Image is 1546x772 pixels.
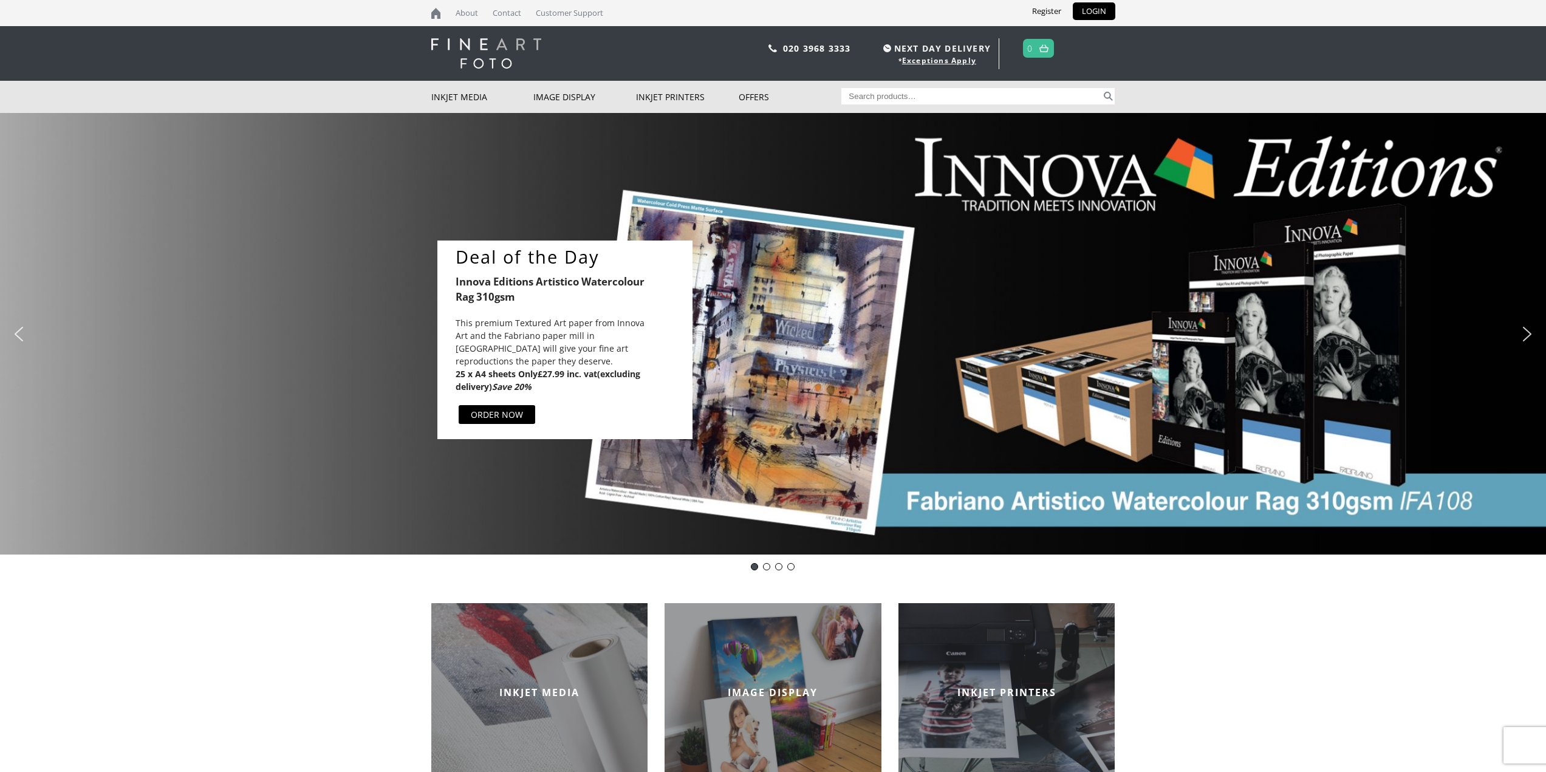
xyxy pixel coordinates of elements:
img: next arrow [1517,324,1537,344]
a: LOGIN [1073,2,1115,20]
img: previous arrow [9,324,29,344]
a: Image Display [533,81,636,113]
b: £27.99 inc. vat [538,368,597,380]
a: 020 3968 3333 [783,43,851,54]
a: Inkjet Media [431,81,534,113]
b: Save 20% [492,381,532,392]
div: pinch book [787,563,795,570]
p: This premium Textured Art paper from Innova Art and the Fabriano paper mill in [GEOGRAPHIC_DATA] ... [456,316,656,367]
div: Deal of the DAY- Innova Editions IFA108 [751,563,758,570]
b: Innova Editions Artistico Watercolour Rag 310gsm [456,275,645,304]
h2: INKJET PRINTERS [898,686,1115,699]
a: Register [1023,2,1070,20]
a: Exceptions Apply [902,55,976,66]
img: basket.svg [1039,44,1048,52]
div: Innova-general [775,563,782,570]
span: NEXT DAY DELIVERY [880,41,991,55]
h2: INKJET MEDIA [431,686,648,699]
a: Inkjet Printers [636,81,739,113]
a: ORDER NOW [459,405,535,424]
img: phone.svg [768,44,777,52]
b: 25 x A4 sheets Only (excluding delivery) [456,368,640,392]
input: Search products… [841,88,1101,104]
img: time.svg [883,44,891,52]
a: Deal of the Day [456,247,686,268]
div: Deal of the DayInnova Editions Artistico Watercolour Rag 310gsm This premium Textured Art paper f... [437,241,693,439]
img: logo-white.svg [431,38,541,69]
a: Offers [739,81,841,113]
div: Choose slide to display. [748,561,797,573]
div: Innova Decor Art IFA 24 [763,563,770,570]
button: Search [1101,88,1115,104]
div: ORDER NOW [471,408,523,421]
a: 0 [1027,39,1033,57]
h2: IMAGE DISPLAY [665,686,881,699]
